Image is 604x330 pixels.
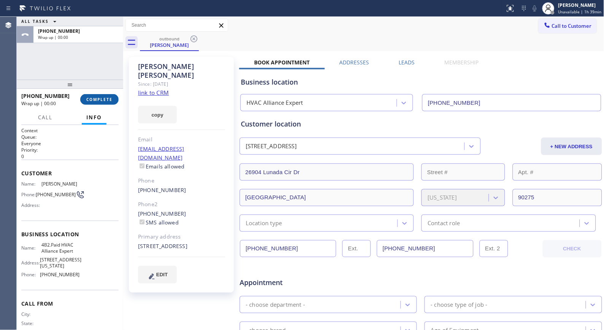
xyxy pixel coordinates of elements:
[342,240,371,257] input: Ext.
[21,231,119,238] span: Business location
[246,99,303,107] div: HVAC Alliance Expert
[138,80,225,88] div: Since: [DATE]
[138,200,225,209] div: Phone2
[38,28,80,34] span: [PHONE_NUMBER]
[82,110,106,125] button: Info
[40,272,80,277] span: [PHONE_NUMBER]
[41,242,79,254] span: 4B2.Paid HVAC Alliance Expert
[558,9,602,14] span: Unavailable | 1h 39min
[138,106,177,123] button: copy
[21,300,119,307] span: Call From
[422,94,601,111] input: Phone Number
[36,192,76,197] span: [PHONE_NUMBER]
[21,311,41,317] span: City:
[558,2,602,8] div: [PERSON_NAME]
[21,100,56,107] span: Wrap up | 00:00
[80,94,119,105] button: COMPLETE
[40,257,81,269] span: [STREET_ADDRESS][US_STATE]
[539,19,597,33] button: Call to Customer
[513,189,602,206] input: ZIP
[428,219,460,227] div: Contact role
[21,181,41,187] span: Name:
[246,300,305,309] div: - choose department -
[21,202,41,208] span: Address:
[445,59,479,66] label: Membership
[240,189,414,206] input: City
[140,163,145,168] input: Emails allowed
[141,36,198,42] div: outbound
[21,19,49,24] span: ALL TASKS
[21,92,70,99] span: [PHONE_NUMBER]
[138,89,169,96] a: link to CRM
[138,266,177,284] button: EDIT
[240,277,359,288] span: Appointment
[21,153,119,160] p: 0
[140,219,145,224] input: SMS allowed
[138,186,186,194] a: [PHONE_NUMBER]
[246,142,297,151] div: [STREET_ADDRESS]
[21,272,40,277] span: Phone:
[38,35,68,40] span: Wrap up | 00:00
[21,260,40,266] span: Address:
[17,17,64,26] button: ALL TASKS
[126,19,228,31] input: Search
[254,59,310,66] label: Book Appointment
[21,127,119,134] h1: Context
[513,163,602,181] input: Apt. #
[86,97,113,102] span: COMPLETE
[138,163,185,170] label: Emails allowed
[480,240,508,257] input: Ext. 2
[21,192,36,197] span: Phone:
[240,240,336,257] input: Phone Number
[552,22,592,29] span: Call to Customer
[541,138,602,155] button: + NEW ADDRESS
[41,181,79,187] span: [PERSON_NAME]
[33,110,57,125] button: Call
[138,210,186,217] a: [PHONE_NUMBER]
[246,219,282,227] div: Location type
[138,176,225,185] div: Phone
[138,219,179,226] label: SMS allowed
[377,240,473,257] input: Phone Number 2
[156,272,168,277] span: EDIT
[138,232,225,241] div: Primary address
[241,77,601,87] div: Business location
[21,147,119,153] h2: Priority:
[529,3,540,14] button: Mute
[141,42,198,48] div: [PERSON_NAME]
[399,59,415,66] label: Leads
[21,170,119,177] span: Customer
[138,135,225,144] div: Email
[141,34,198,50] div: Steve Harris
[21,320,41,326] span: State:
[241,119,601,129] div: Customer location
[421,163,505,181] input: Street #
[21,134,119,140] h2: Queue:
[21,245,41,251] span: Name:
[86,114,102,121] span: Info
[138,145,184,161] a: [EMAIL_ADDRESS][DOMAIN_NAME]
[240,163,414,181] input: Address
[340,59,369,66] label: Addresses
[543,240,602,258] button: CHECK
[431,300,487,309] div: - choose type of job -
[138,242,225,251] div: [STREET_ADDRESS]
[38,114,52,121] span: Call
[21,140,119,147] p: Everyone
[138,62,225,80] div: [PERSON_NAME] [PERSON_NAME]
